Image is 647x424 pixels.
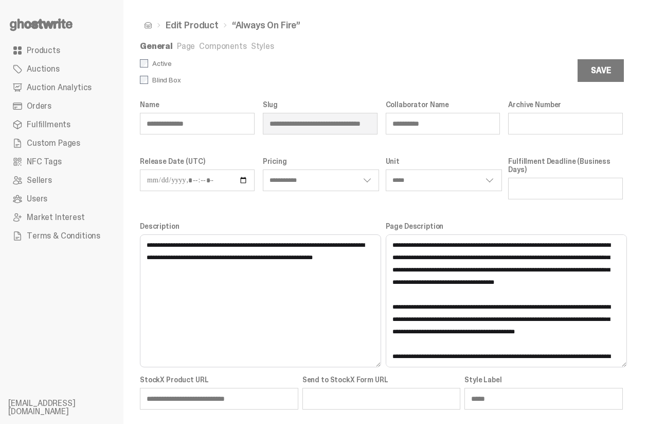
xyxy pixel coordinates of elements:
[219,21,300,30] li: “Always On Fire”
[140,76,382,84] label: Blind Box
[386,157,500,165] label: Unit
[8,399,132,416] li: [EMAIL_ADDRESS][DOMAIN_NAME]
[177,41,195,52] a: Page
[386,222,623,230] label: Page Description
[27,195,47,203] span: Users
[140,157,255,165] label: Release Date (UTC)
[508,100,623,109] label: Archive Number
[27,232,100,240] span: Terms & Conditions
[27,65,60,73] span: Auctions
[8,227,115,245] a: Terms & Conditions
[27,139,80,147] span: Custom Pages
[508,157,623,174] label: Fulfillment Deadline (Business Days)
[302,376,461,384] label: Send to StockX Form URL
[140,100,255,109] label: Name
[263,157,378,165] label: Pricing
[8,97,115,115] a: Orders
[8,78,115,97] a: Auction Analytics
[199,41,246,52] a: Components
[140,76,148,84] input: Blind Box
[8,152,115,171] a: NFC Tags
[27,102,51,110] span: Orders
[8,134,115,152] a: Custom Pages
[8,208,115,227] a: Market Interest
[263,100,378,109] label: Slug
[27,121,70,129] span: Fulfillments
[8,60,115,78] a: Auctions
[386,100,500,109] label: Collaborator Name
[27,176,52,184] span: Sellers
[27,158,62,166] span: NFC Tags
[591,66,610,75] div: Save
[8,41,115,60] a: Products
[8,171,115,190] a: Sellers
[140,59,148,67] input: Active
[27,46,60,55] span: Products
[8,115,115,134] a: Fulfillments
[27,83,92,92] span: Auction Analytics
[251,41,274,52] a: Styles
[140,59,382,67] label: Active
[140,376,298,384] label: StockX Product URL
[166,21,219,30] a: Edit Product
[578,59,624,82] button: Save
[140,222,378,230] label: Description
[140,41,173,52] a: General
[8,190,115,208] a: Users
[464,376,623,384] label: Style Label
[27,213,85,222] span: Market Interest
